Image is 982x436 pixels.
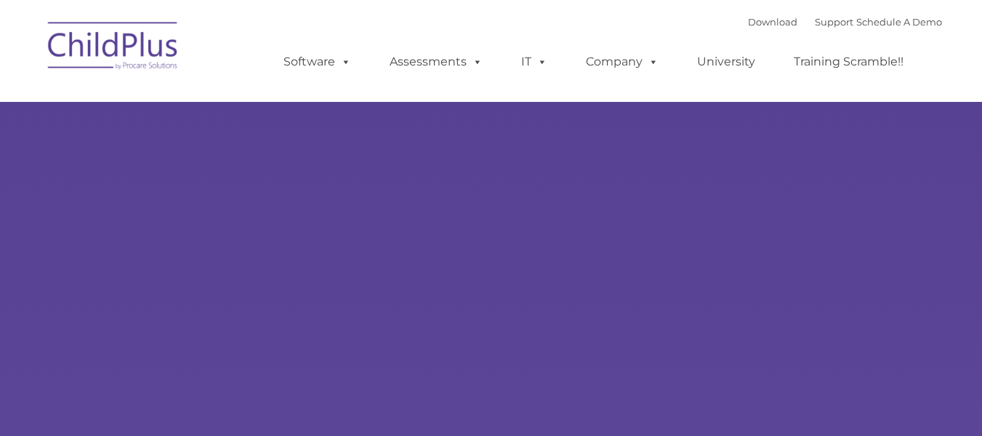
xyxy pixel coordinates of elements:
[375,47,497,76] a: Assessments
[683,47,770,76] a: University
[571,47,673,76] a: Company
[748,16,942,28] font: |
[507,47,562,76] a: IT
[856,16,942,28] a: Schedule A Demo
[269,47,366,76] a: Software
[748,16,797,28] a: Download
[815,16,853,28] a: Support
[41,12,186,84] img: ChildPlus by Procare Solutions
[779,47,918,76] a: Training Scramble!!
